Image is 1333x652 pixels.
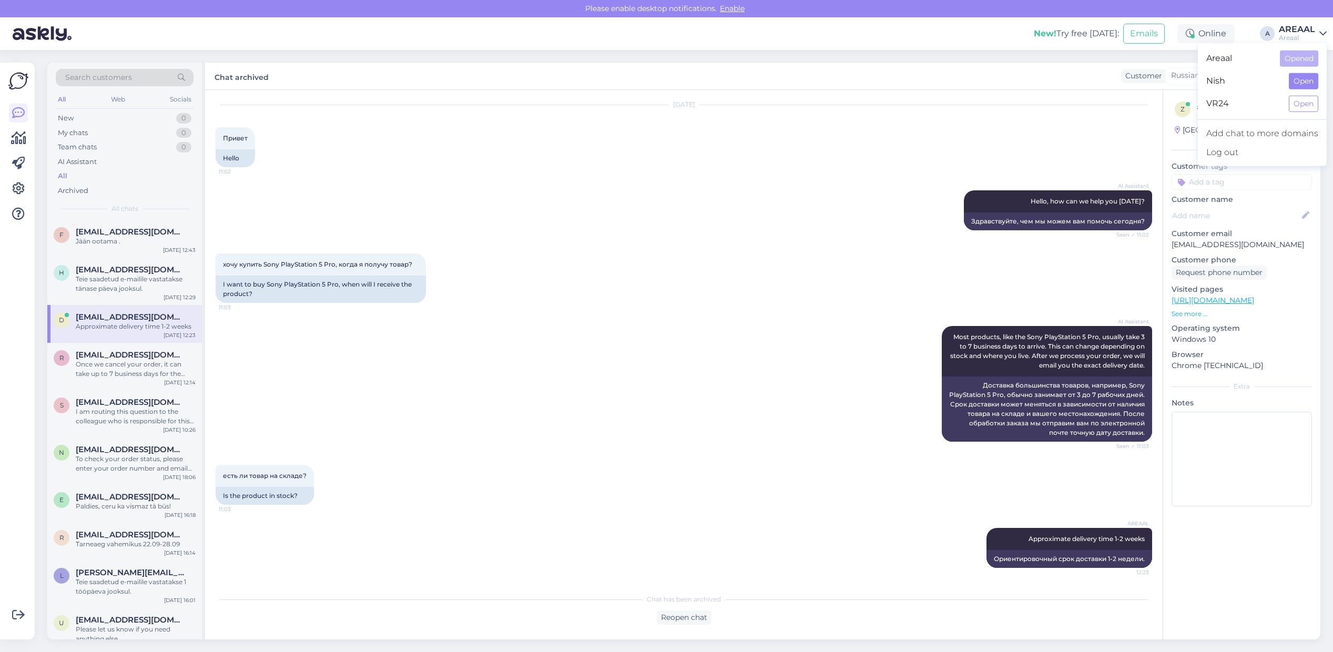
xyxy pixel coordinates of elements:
span: 11:03 [219,505,258,513]
div: 0 [176,142,191,152]
span: f [59,231,64,239]
span: Chat has been archived [647,595,721,604]
div: 0 [176,128,191,138]
span: хочу купить Sony PlayStation 5 Pro, когда я получу товар? [223,260,412,268]
p: Visited pages [1172,284,1312,295]
p: Notes [1172,398,1312,409]
span: r [59,534,64,542]
p: Customer name [1172,194,1312,205]
div: 0 [176,113,191,124]
div: I am routing this question to the colleague who is responsible for this topic. The reply might ta... [76,407,196,426]
span: Russian [1171,70,1199,81]
div: AREAAL [1279,25,1315,34]
p: Browser [1172,349,1312,360]
input: Add a tag [1172,174,1312,190]
div: [DATE] 16:18 [165,511,196,519]
span: 11:03 [219,303,258,311]
span: ristofuchs@gmail.com [76,350,185,360]
div: [GEOGRAPHIC_DATA] [1175,125,1263,136]
div: AI Assistant [58,157,97,167]
span: laura.kane462@gmail.com [76,568,185,577]
div: Request phone number [1172,266,1267,280]
div: Paldies, ceru ka vismaz tā būs! [76,502,196,511]
span: Seen ✓ 11:02 [1110,231,1149,239]
span: Hello, how can we help you [DATE]? [1031,197,1145,205]
p: [EMAIL_ADDRESS][DOMAIN_NAME] [1172,239,1312,250]
div: To check your order status, please enter your order number and email here: - [URL][DOMAIN_NAME] -... [76,454,196,473]
div: Доставка большинства товаров, например, Sony PlayStation 5 Pro, обычно занимает от 3 до 7 рабочих... [942,376,1152,442]
div: Extra [1172,382,1312,391]
div: New [58,113,74,124]
a: [URL][DOMAIN_NAME] [1172,296,1254,305]
div: Здравствуйте, чем мы можем вам помочь сегодня? [964,212,1152,230]
span: renekaseste@hotmail.com [76,530,185,539]
span: AI Assistant [1110,182,1149,190]
div: Customer information [1172,145,1312,155]
span: Areaal [1206,50,1271,67]
span: s [60,401,64,409]
button: Open [1289,96,1318,112]
p: Customer email [1172,228,1312,239]
div: My chats [58,128,88,138]
p: Chrome [TECHNICAL_ID] [1172,360,1312,371]
div: [DATE] 16:14 [164,549,196,557]
span: d [59,316,64,324]
div: [DATE] [216,100,1152,109]
label: Chat archived [215,69,269,83]
span: 12:23 [1110,568,1149,576]
span: nastjuxa789@gmail.com [76,445,185,454]
div: Teie saadetud e-mailile vastatakse 1 tööpäeva jooksul. [76,577,196,596]
span: dbelov@inbox.ru [76,312,185,322]
p: Operating system [1172,323,1312,334]
div: Ориентировочный срок доставки 1-2 недели. [986,550,1152,568]
div: Teie saadetud e-mailile vastatakse tänase päeva jooksul. [76,274,196,293]
span: VR24 [1206,96,1280,112]
div: Customer [1121,70,1162,81]
div: Approximate delivery time 1-2 weeks [76,322,196,331]
span: есть ли товар на складе? [223,472,307,480]
span: AI Assistant [1110,318,1149,325]
span: h [59,269,64,277]
div: Tarneaeg vahemikus 22.09-28.09 [76,539,196,549]
input: Add name [1172,210,1300,221]
div: Areaal [1279,34,1315,42]
img: Askly Logo [8,71,28,91]
div: Archived [58,186,88,196]
p: Customer tags [1172,161,1312,172]
span: AREAAL [1110,519,1149,527]
div: [DATE] 12:29 [164,293,196,301]
span: 11:02 [219,168,258,176]
div: [DATE] 18:06 [163,473,196,481]
div: Web [109,93,127,106]
div: Log out [1198,143,1327,162]
span: All chats [111,204,138,213]
div: Jään ootama . [76,237,196,246]
span: shishkinaolga2013@gmail.com [76,398,185,407]
span: U [59,619,64,627]
span: hoock@hot.ee [76,265,185,274]
div: [DATE] 12:23 [164,331,196,339]
span: Привет [223,134,248,142]
div: All [58,171,67,181]
div: [DATE] 10:26 [163,426,196,434]
span: Approximate delivery time 1-2 weeks [1029,535,1145,543]
button: Emails [1123,24,1165,44]
span: fredi.arnover@gmail.com [76,227,185,237]
div: Once we cancel your order, it can take up to 7 business days for the refund to go back to your or... [76,360,196,379]
div: [DATE] 16:01 [164,596,196,604]
div: Socials [168,93,194,106]
p: See more ... [1172,309,1312,319]
span: Search customers [65,72,132,83]
span: z [1181,105,1185,113]
div: Online [1177,24,1235,43]
span: Enable [717,4,748,13]
span: r [59,354,64,362]
a: Add chat to more domains [1198,124,1327,143]
div: A [1260,26,1275,41]
div: I want to buy Sony PlayStation 5 Pro, when will I receive the product? [216,276,426,303]
div: Team chats [58,142,97,152]
div: Reopen chat [657,610,711,625]
button: Opened [1280,50,1318,67]
div: Try free [DATE]: [1034,27,1119,40]
div: [DATE] 12:43 [163,246,196,254]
